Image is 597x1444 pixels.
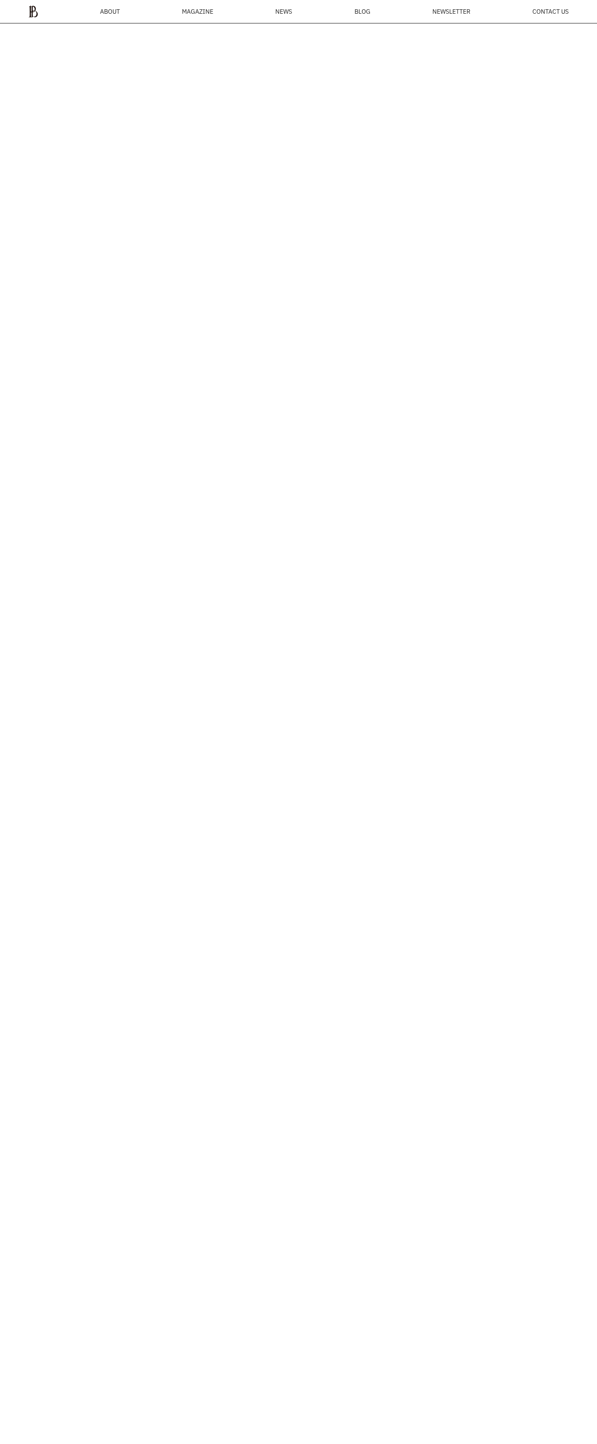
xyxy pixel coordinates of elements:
[432,8,470,15] a: NEWSLETTER
[100,8,120,15] a: ABOUT
[28,5,38,18] img: ba379d5522eb3.png
[275,8,292,15] a: NEWS
[532,8,569,15] a: CONTACT US
[354,8,370,15] a: BLOG
[182,8,213,15] div: MAGAZINE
